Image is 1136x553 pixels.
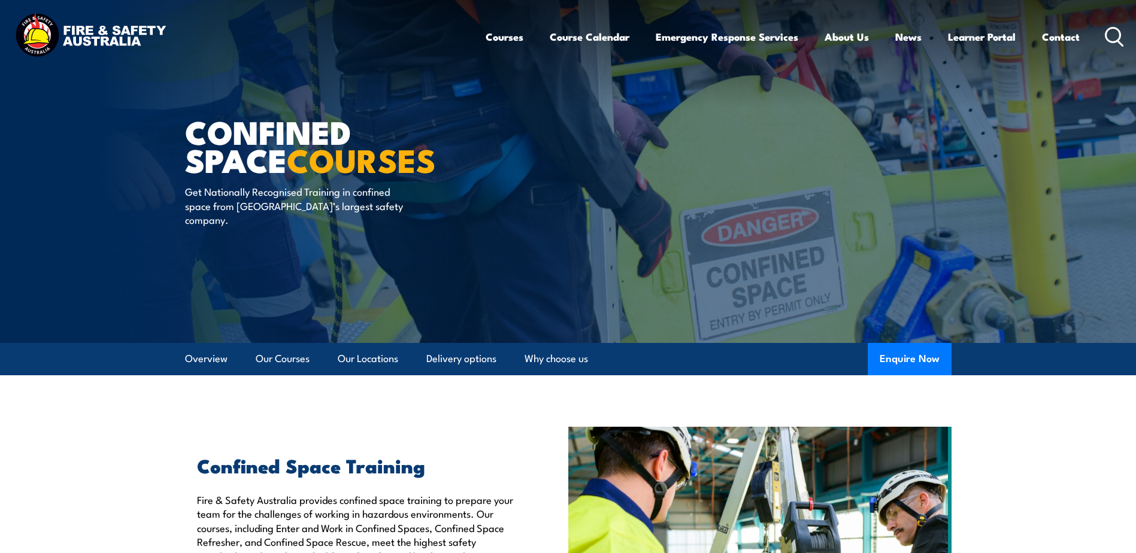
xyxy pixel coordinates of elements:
a: Why choose us [525,343,588,375]
a: Delivery options [426,343,496,375]
a: Courses [486,21,523,53]
a: Our Locations [338,343,398,375]
a: Course Calendar [550,21,629,53]
a: Emergency Response Services [656,21,798,53]
a: News [895,21,922,53]
button: Enquire Now [868,343,952,375]
strong: COURSES [287,134,436,184]
p: Get Nationally Recognised Training in confined space from [GEOGRAPHIC_DATA]’s largest safety comp... [185,184,404,226]
a: Contact [1042,21,1080,53]
a: Learner Portal [948,21,1016,53]
h1: Confined Space [185,117,481,173]
a: Our Courses [256,343,310,375]
a: About Us [825,21,869,53]
a: Overview [185,343,228,375]
h2: Confined Space Training [197,457,513,473]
